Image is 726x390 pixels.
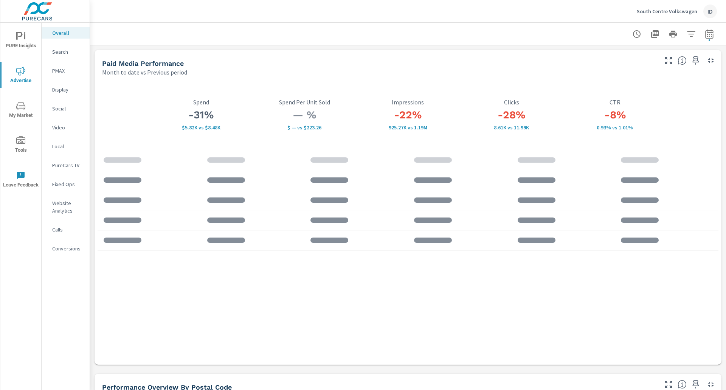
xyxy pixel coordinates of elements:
div: Video [42,122,90,133]
div: Display [42,84,90,95]
p: Spend [149,99,253,106]
div: PureCars TV [42,160,90,171]
p: 0.93% vs 1.01% [563,124,667,131]
p: Clicks [460,99,563,106]
p: $5,817 vs $8,484 [149,124,253,131]
p: CTR [563,99,667,106]
p: Overall [52,29,84,37]
button: Select Date Range [702,26,717,42]
h3: -28% [460,109,563,121]
div: Social [42,103,90,114]
div: Local [42,141,90,152]
button: "Export Report to PDF" [647,26,662,42]
p: PMAX [52,67,84,75]
p: 8,613 vs 11,991 [460,124,563,131]
div: Search [42,46,90,57]
p: 925,268 vs 1,190,793 [356,124,460,131]
p: Social [52,105,84,112]
h3: -22% [356,109,460,121]
p: South Centre Volkswagen [637,8,697,15]
p: Month to date vs Previous period [102,68,187,77]
h5: Paid Media Performance [102,59,184,67]
p: Spend Per Unit Sold [253,99,357,106]
p: Impressions [356,99,460,106]
button: Minimize Widget [705,54,717,67]
p: Display [52,86,84,93]
div: Conversions [42,243,90,254]
span: Advertise [3,67,39,85]
span: Understand performance data by postal code. Individual postal codes can be selected and expanded ... [678,380,687,389]
div: Website Analytics [42,197,90,216]
div: Overall [42,27,90,39]
span: Save this to your personalized report [690,54,702,67]
h3: -31% [149,109,253,121]
div: Fixed Ops [42,179,90,190]
h3: — % [253,109,357,121]
span: Understand performance metrics over the selected time range. [678,56,687,65]
p: PureCars TV [52,162,84,169]
p: $ — vs $223.26 [253,124,357,131]
div: ID [703,5,717,18]
span: My Market [3,101,39,120]
span: Leave Feedback [3,171,39,190]
p: Fixed Ops [52,180,84,188]
p: Video [52,124,84,131]
span: Tools [3,136,39,155]
p: Website Analytics [52,199,84,214]
p: Conversions [52,245,84,252]
span: PURE Insights [3,32,39,50]
h3: -8% [563,109,667,121]
div: PMAX [42,65,90,76]
button: Make Fullscreen [662,54,675,67]
div: nav menu [0,23,41,197]
p: Calls [52,226,84,233]
div: Calls [42,224,90,235]
p: Search [52,48,84,56]
p: Local [52,143,84,150]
